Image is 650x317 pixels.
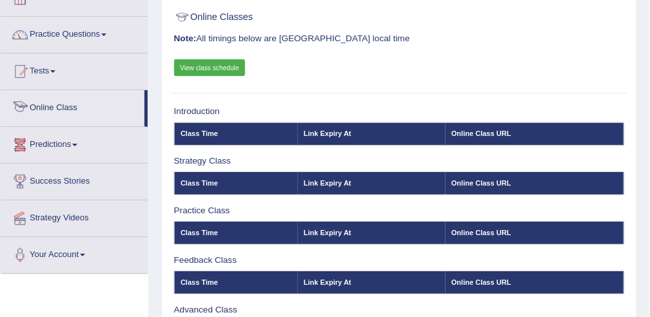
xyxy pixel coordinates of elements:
th: Online Class URL [446,122,624,145]
a: Tests [1,53,148,86]
h3: Introduction [174,107,625,117]
h2: Online Classes [174,9,453,26]
th: Class Time [174,122,297,145]
th: Online Class URL [446,172,624,195]
th: Online Class URL [446,222,624,244]
th: Link Expiry At [298,271,446,294]
th: Class Time [174,271,297,294]
a: Strategy Videos [1,200,148,233]
b: Note: [174,34,197,43]
a: View class schedule [174,59,246,76]
a: Your Account [1,237,148,269]
h3: Practice Class [174,206,625,216]
a: Success Stories [1,164,148,196]
th: Class Time [174,172,297,195]
th: Link Expiry At [298,122,446,145]
h3: Strategy Class [174,157,625,166]
th: Online Class URL [446,271,624,294]
th: Class Time [174,222,297,244]
th: Link Expiry At [298,172,446,195]
a: Predictions [1,127,148,159]
h3: Feedback Class [174,256,625,265]
a: Online Class [1,90,144,122]
a: Practice Questions [1,17,148,49]
h3: All timings below are [GEOGRAPHIC_DATA] local time [174,34,625,44]
h3: Advanced Class [174,305,625,315]
th: Link Expiry At [298,222,446,244]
